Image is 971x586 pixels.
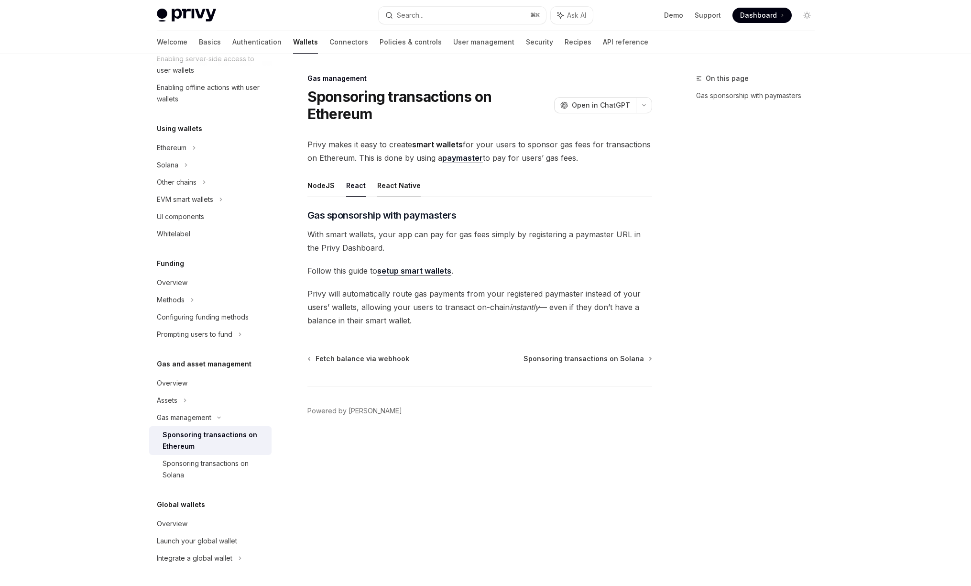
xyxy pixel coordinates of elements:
a: Enabling offline actions with user wallets [149,79,272,108]
button: Open in ChatGPT [554,97,636,113]
span: On this page [706,73,749,84]
a: Wallets [293,31,318,54]
a: Connectors [329,31,368,54]
em: instantly [510,302,539,312]
span: Follow this guide to . [307,264,652,277]
div: Gas management [307,74,652,83]
a: API reference [603,31,648,54]
a: Recipes [565,31,591,54]
span: Privy will automatically route gas payments from your registered paymaster instead of your users’... [307,287,652,327]
div: Other chains [157,177,196,188]
span: Open in ChatGPT [572,100,630,110]
a: Fetch balance via webhook [308,354,409,364]
button: Toggle dark mode [799,8,815,23]
h5: Funding [157,258,184,269]
img: light logo [157,9,216,22]
div: Overview [157,277,187,288]
a: Configuring funding methods [149,309,272,326]
div: Gas management [157,412,211,423]
a: Security [526,31,553,54]
a: Launch your global wallet [149,532,272,550]
span: ⌘ K [530,11,540,19]
button: React Native [377,174,421,197]
h5: Using wallets [157,123,202,134]
a: Demo [664,11,683,20]
button: React [346,174,366,197]
a: Overview [149,515,272,532]
div: Search... [397,10,424,21]
h5: Gas and asset management [157,358,251,370]
div: Whitelabel [157,228,190,240]
a: Policies & controls [380,31,442,54]
div: Methods [157,294,185,306]
span: Fetch balance via webhook [316,354,409,364]
a: Overview [149,375,272,392]
a: setup smart wallets [377,266,451,276]
a: Authentication [232,31,282,54]
div: Solana [157,159,178,171]
div: Prompting users to fund [157,329,232,340]
strong: smart wallets [412,140,463,149]
a: Sponsoring transactions on Ethereum [149,426,272,455]
div: Enabling offline actions with user wallets [157,82,266,105]
div: Launch your global wallet [157,535,237,547]
h1: Sponsoring transactions on Ethereum [307,88,550,122]
button: NodeJS [307,174,335,197]
div: Ethereum [157,142,186,154]
a: UI components [149,208,272,225]
span: Gas sponsorship with paymasters [307,209,457,222]
a: Support [695,11,721,20]
div: Integrate a global wallet [157,553,232,564]
a: Whitelabel [149,225,272,243]
div: EVM smart wallets [157,194,213,205]
a: Powered by [PERSON_NAME] [307,406,402,416]
span: With smart wallets, your app can pay for gas fees simply by registering a paymaster URL in the Pr... [307,228,652,254]
a: Sponsoring transactions on Solana [524,354,651,364]
a: Welcome [157,31,187,54]
a: paymaster [442,153,483,163]
a: Gas sponsorship with paymasters [696,88,822,103]
a: User management [453,31,514,54]
h5: Global wallets [157,499,205,510]
div: Overview [157,518,187,530]
div: Sponsoring transactions on Ethereum [163,429,266,452]
div: Assets [157,395,177,406]
a: Overview [149,274,272,291]
span: Dashboard [740,11,777,20]
div: Sponsoring transactions on Solana [163,458,266,481]
button: Search...⌘K [379,7,546,24]
div: Overview [157,377,187,389]
div: UI components [157,211,204,222]
button: Ask AI [551,7,593,24]
span: Sponsoring transactions on Solana [524,354,644,364]
a: Dashboard [732,8,792,23]
a: Sponsoring transactions on Solana [149,455,272,484]
span: Ask AI [567,11,586,20]
div: Configuring funding methods [157,311,249,323]
span: Privy makes it easy to create for your users to sponsor gas fees for transactions on Ethereum. Th... [307,138,652,165]
a: Basics [199,31,221,54]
